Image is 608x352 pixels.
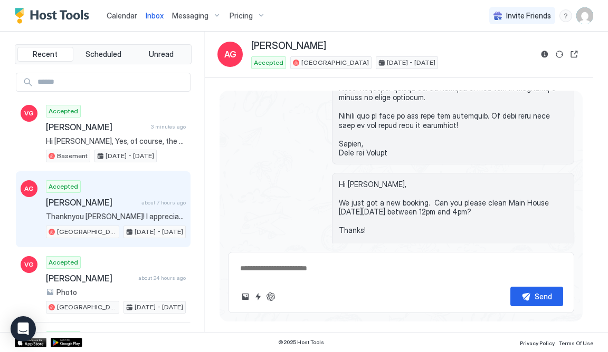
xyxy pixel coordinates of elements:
span: Inbox [146,11,164,20]
span: [DATE] - [DATE] [387,58,435,67]
a: Inbox [146,10,164,21]
span: [GEOGRAPHIC_DATA] [57,302,117,312]
span: Invite Friends [506,11,551,21]
span: Hi [PERSON_NAME], Yes, of course, the basement is yours. Our cleaning [DEMOGRAPHIC_DATA] will be ... [46,136,186,146]
span: AG [24,184,34,193]
div: Open Intercom Messenger [11,316,36,341]
span: [DATE] - [DATE] [106,151,154,161]
span: [PERSON_NAME] [46,122,147,132]
span: Privacy Policy [520,340,555,346]
a: Privacy Policy [520,337,555,348]
button: Recent [17,47,73,62]
div: tab-group [15,44,192,64]
a: Google Play Store [51,338,82,347]
button: Open reservation [568,48,581,61]
button: Unread [133,47,189,62]
span: © 2025 Host Tools [278,339,324,346]
span: [DATE] - [DATE] [135,227,183,237]
span: [PERSON_NAME] [251,40,326,52]
button: Quick reply [252,290,264,303]
input: Input Field [33,73,190,91]
span: Accepted [49,106,78,116]
span: [GEOGRAPHIC_DATA] [301,58,369,67]
button: Upload image [239,290,252,303]
a: Terms Of Use [559,337,593,348]
span: about 24 hours ago [138,275,186,281]
span: VG [24,260,34,269]
span: [PERSON_NAME] [46,197,137,208]
span: Calendar [107,11,137,20]
span: Terms Of Use [559,340,593,346]
span: Thanknyou [PERSON_NAME]! I appreciate the info and we look forward to our stay! [46,212,186,221]
div: User profile [576,7,593,24]
span: Hi [PERSON_NAME], We just got a new booking. Can you please clean Main House [DATE][DATE] between... [339,180,567,235]
button: ChatGPT Auto Reply [264,290,277,303]
span: [DATE] - [DATE] [135,302,183,312]
span: Accepted [49,258,78,267]
span: Accepted [254,58,283,67]
span: Photo [56,288,77,297]
span: AG [224,48,236,61]
span: Messaging [172,11,208,21]
button: Sync reservation [553,48,566,61]
span: Basement [57,151,88,161]
div: menu [559,9,572,22]
span: Scheduled [85,50,121,59]
span: VG [24,109,34,118]
span: Unread [149,50,174,59]
a: App Store [15,338,46,347]
span: [PERSON_NAME] [46,273,134,283]
span: [GEOGRAPHIC_DATA] [57,227,117,237]
button: Send [510,287,563,306]
div: Send [535,291,552,302]
span: Recent [33,50,58,59]
button: Reservation information [538,48,551,61]
a: Host Tools Logo [15,8,94,24]
span: about 7 hours ago [141,199,186,206]
span: Accepted [49,182,78,191]
a: Calendar [107,10,137,21]
span: Pricing [230,11,253,21]
span: 3 minutes ago [151,123,186,130]
button: Scheduled [75,47,131,62]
